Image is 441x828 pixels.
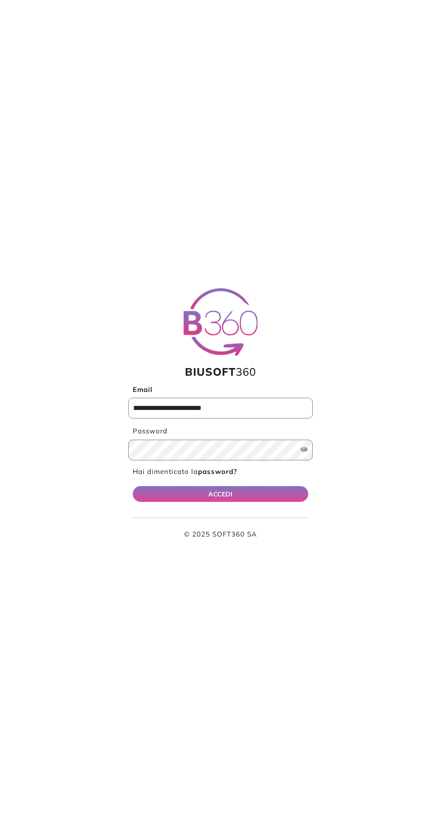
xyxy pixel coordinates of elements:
[133,467,237,476] a: Hai dimenticato lapassword?
[133,385,153,394] b: Email
[185,365,236,378] span: BIUSOFT
[133,529,308,540] p: © 2025 SOFT360 SA
[133,486,308,502] button: ACCEDI
[198,467,237,476] b: password?
[128,365,313,378] h1: 360
[128,426,313,437] label: Password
